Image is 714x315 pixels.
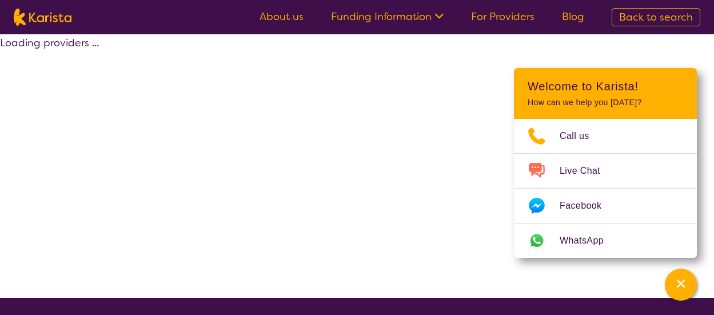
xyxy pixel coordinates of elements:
[14,9,71,26] img: Karista logo
[560,162,614,180] span: Live Chat
[260,10,304,23] a: About us
[514,119,697,258] ul: Choose channel
[528,79,683,93] h2: Welcome to Karista!
[560,127,603,145] span: Call us
[619,10,693,24] span: Back to search
[471,10,534,23] a: For Providers
[514,68,697,258] div: Channel Menu
[560,197,615,214] span: Facebook
[612,8,700,26] a: Back to search
[562,10,584,23] a: Blog
[665,269,697,301] button: Channel Menu
[560,232,617,249] span: WhatsApp
[331,10,444,23] a: Funding Information
[514,224,697,258] a: Web link opens in a new tab.
[528,98,683,107] p: How can we help you [DATE]?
